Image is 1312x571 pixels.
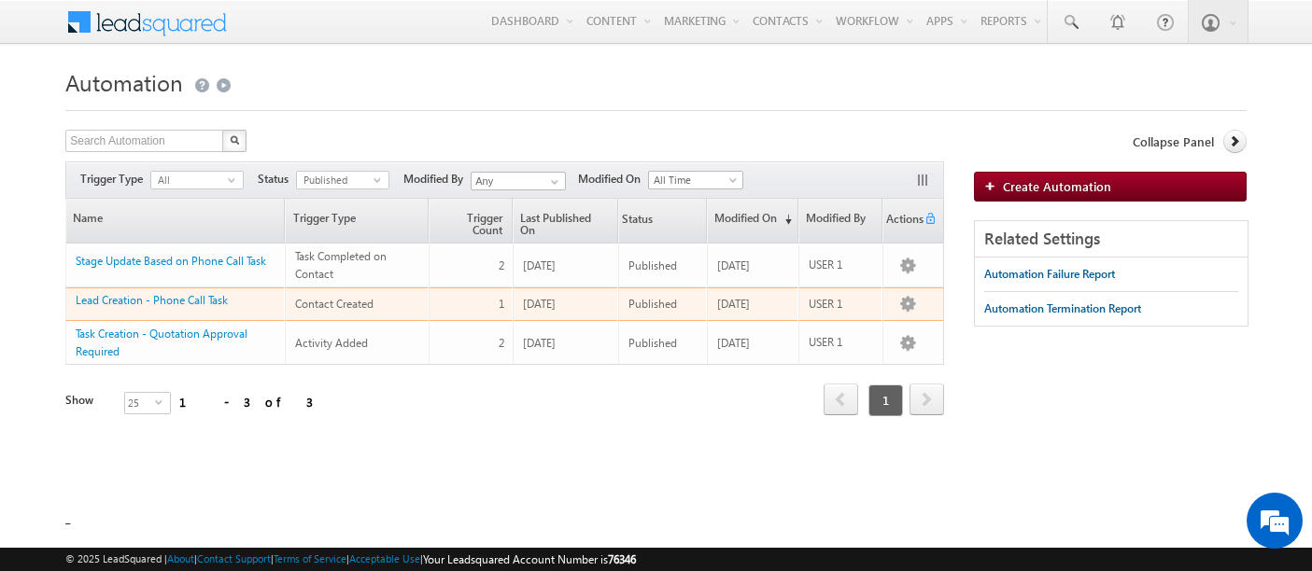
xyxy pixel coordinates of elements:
[628,336,677,350] span: Published
[76,327,247,358] a: Task Creation - Quotation Approval Required
[578,171,648,188] span: Modified On
[541,173,564,191] a: Show All Items
[809,334,874,351] div: USER 1
[499,258,504,272] span: 2
[717,258,750,272] span: [DATE]
[523,258,556,272] span: [DATE]
[984,258,1115,291] a: Automation Failure Report
[984,292,1141,326] a: Automation Termination Report
[66,199,284,243] a: Name
[499,297,504,311] span: 1
[883,201,924,242] span: Actions
[471,172,566,190] input: Type to Search
[151,172,228,188] span: All
[286,199,428,243] a: Trigger Type
[125,393,155,413] span: 25
[295,297,374,311] span: Contact Created
[984,266,1115,283] div: Automation Failure Report
[1133,133,1214,150] span: Collapse Panel
[649,172,738,188] span: All Time
[1003,178,1111,194] span: Create Automation
[295,336,368,350] span: Activity Added
[984,300,1141,317] div: Automation Termination Report
[619,201,653,242] span: Status
[179,391,313,412] div: 1 - 3 of 3
[523,336,556,350] span: [DATE]
[65,392,109,409] div: Show
[717,297,750,311] span: [DATE]
[824,383,858,415] span: prev
[155,397,170,406] span: select
[708,199,797,243] a: Modified On(sorted descending)
[403,171,471,188] span: Modified By
[76,254,266,268] a: Stage Update Based on Phone Call Task
[80,171,150,188] span: Trigger Type
[514,199,617,243] a: Last Published On
[423,552,636,566] span: Your Leadsquared Account Number is
[297,172,374,188] span: Published
[628,258,677,272] span: Published
[824,385,858,415] a: prev
[523,297,556,311] span: [DATE]
[809,296,874,313] div: USER 1
[717,336,750,350] span: [DATE]
[65,550,636,568] span: © 2025 LeadSquared | | | | |
[228,175,243,184] span: select
[65,63,1247,529] div: _
[975,221,1248,258] div: Related Settings
[984,180,1003,191] img: add_icon.png
[76,293,228,307] a: Lead Creation - Phone Call Task
[167,552,194,564] a: About
[628,297,677,311] span: Published
[65,67,183,97] span: Automation
[809,257,874,273] div: USER 1
[258,171,296,188] span: Status
[608,552,636,566] span: 76346
[499,336,504,350] span: 2
[777,212,792,227] span: (sorted descending)
[430,199,512,243] a: Trigger Count
[910,383,944,415] span: next
[868,384,903,416] span: 1
[799,199,882,243] a: Modified By
[274,552,346,564] a: Terms of Service
[230,135,239,145] img: Search
[648,171,743,189] a: All Time
[349,552,420,564] a: Acceptable Use
[374,175,388,184] span: select
[295,249,387,281] span: Task Completed on Contact
[197,552,271,564] a: Contact Support
[910,385,944,415] a: next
